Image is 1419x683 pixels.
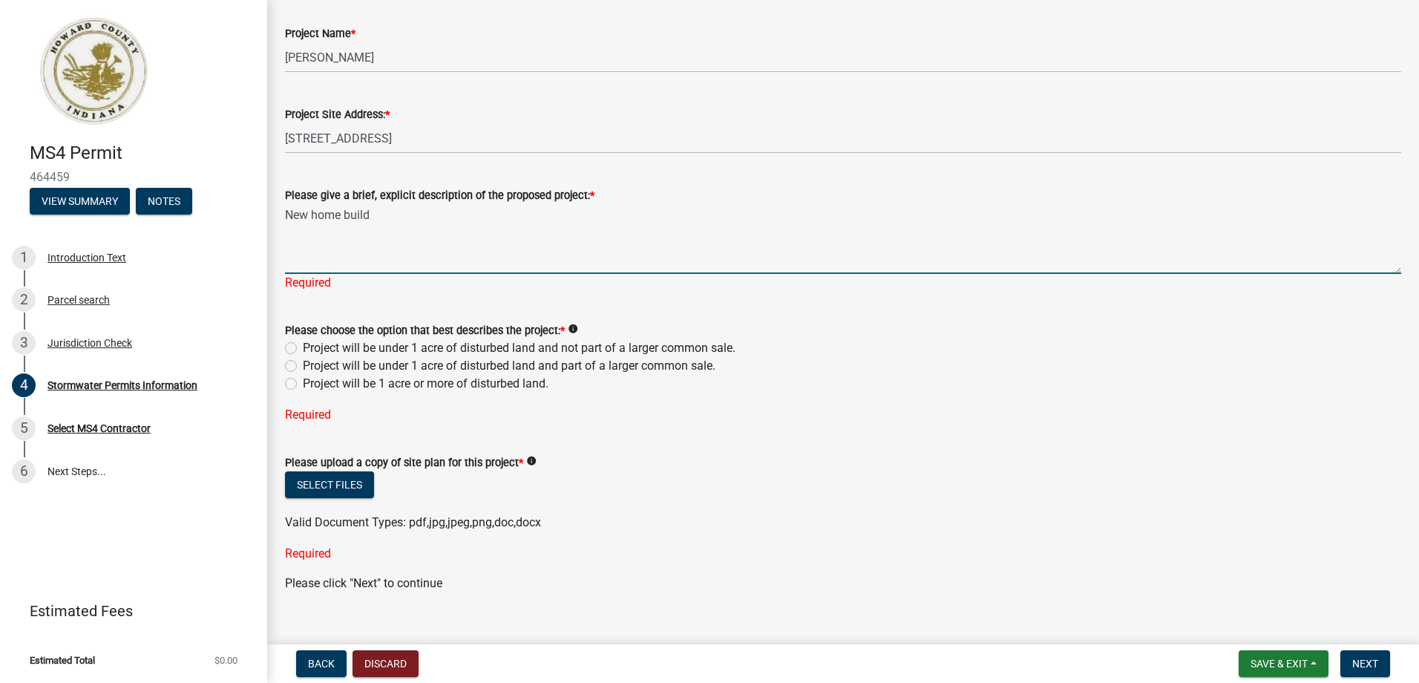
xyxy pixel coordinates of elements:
[285,191,594,201] label: Please give a brief, explicit description of the proposed project:
[12,288,36,312] div: 2
[30,188,130,215] button: View Summary
[1352,658,1378,670] span: Next
[1239,650,1328,677] button: Save & Exit
[526,456,537,466] i: info
[308,658,335,670] span: Back
[30,143,255,164] h4: MS4 Permit
[353,650,419,677] button: Discard
[303,339,735,357] label: Project will be under 1 acre of disturbed land and not part of a larger common sale.
[12,246,36,269] div: 1
[285,575,1401,592] p: Please click "Next" to continue
[285,29,355,39] label: Project Name
[1251,658,1308,670] span: Save & Exit
[47,423,151,434] div: Select MS4 Contractor
[12,373,36,397] div: 4
[296,650,347,677] button: Back
[285,110,390,120] label: Project Site Address:
[285,515,541,529] span: Valid Document Types: pdf,jpg,jpeg,png,doc,docx
[136,196,192,208] wm-modal-confirm: Notes
[47,380,197,390] div: Stormwater Permits Information
[1340,650,1390,677] button: Next
[12,460,36,483] div: 6
[30,16,157,127] img: Howard County, Indiana
[214,656,237,665] span: $0.00
[30,170,237,184] span: 464459
[285,274,1401,292] div: Required
[136,188,192,215] button: Notes
[285,326,565,336] label: Please choose the option that best describes the project:
[568,324,578,334] i: info
[303,375,548,393] label: Project will be 1 acre or more of disturbed land.
[285,458,523,468] label: Please upload a copy of site plan for this project
[303,357,715,375] label: Project will be under 1 acre of disturbed land and part of a larger common sale.
[285,406,1401,424] div: Required
[30,656,95,665] span: Estimated Total
[47,252,126,263] div: Introduction Text
[285,545,1401,563] div: Required
[30,196,130,208] wm-modal-confirm: Summary
[47,338,132,348] div: Jurisdiction Check
[285,471,374,498] button: Select files
[12,596,243,626] a: Estimated Fees
[12,416,36,440] div: 5
[47,295,110,305] div: Parcel search
[12,331,36,355] div: 3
